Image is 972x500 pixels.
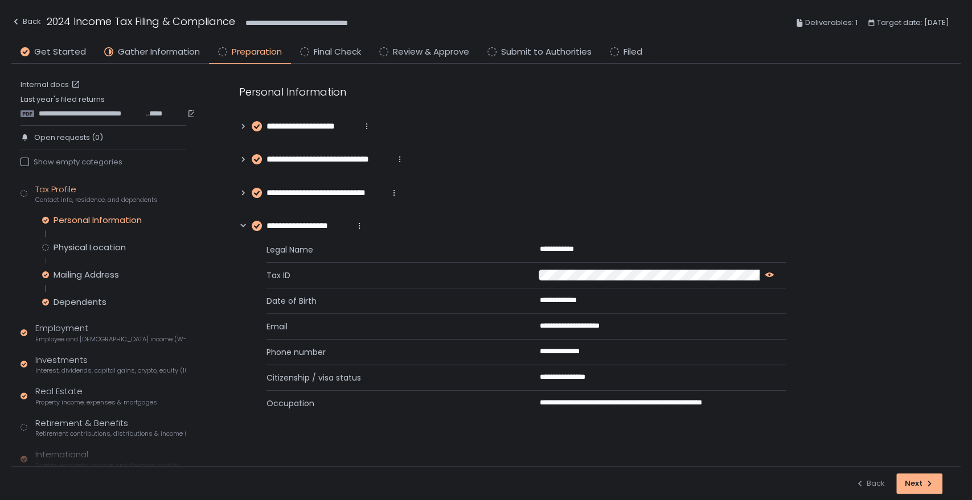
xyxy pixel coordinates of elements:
[239,84,786,100] div: Personal Information
[118,46,200,59] span: Gather Information
[11,14,41,32] button: Back
[54,269,119,280] div: Mailing Address
[266,346,512,358] span: Phone number
[35,385,157,407] div: Real Estate
[35,448,180,470] div: International
[35,461,180,470] span: Foreign accounts, income, and financial activity
[805,16,858,30] span: Deliverables: 1
[34,133,103,143] span: Open requests (0)
[11,15,41,28] div: Back
[905,478,934,489] div: Next
[855,478,885,489] div: Back
[266,321,512,332] span: Email
[54,242,126,253] div: Physical Location
[54,296,106,308] div: Dependents
[314,46,361,59] span: Final Check
[35,417,186,439] div: Retirement & Benefits
[35,398,157,407] span: Property income, expenses & mortgages
[855,473,885,494] button: Back
[624,46,642,59] span: Filed
[35,335,186,344] span: Employee and [DEMOGRAPHIC_DATA] income (W-2s)
[877,16,949,30] span: Target date: [DATE]
[501,46,592,59] span: Submit to Authorities
[47,14,235,29] h1: 2024 Income Tax Filing & Compliance
[54,214,142,226] div: Personal Information
[266,398,512,409] span: Occupation
[20,94,186,118] div: Last year's filed returns
[896,473,942,494] button: Next
[35,366,186,375] span: Interest, dividends, capital gains, crypto, equity (1099s, K-1s)
[20,80,83,90] a: Internal docs
[266,295,512,307] span: Date of Birth
[35,429,186,438] span: Retirement contributions, distributions & income (1099-R, 5498)
[35,322,186,344] div: Employment
[266,270,511,281] span: Tax ID
[35,183,158,205] div: Tax Profile
[266,244,512,255] span: Legal Name
[266,372,512,383] span: Citizenship / visa status
[35,354,186,375] div: Investments
[35,196,158,204] span: Contact info, residence, and dependents
[393,46,469,59] span: Review & Approve
[34,46,86,59] span: Get Started
[232,46,282,59] span: Preparation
